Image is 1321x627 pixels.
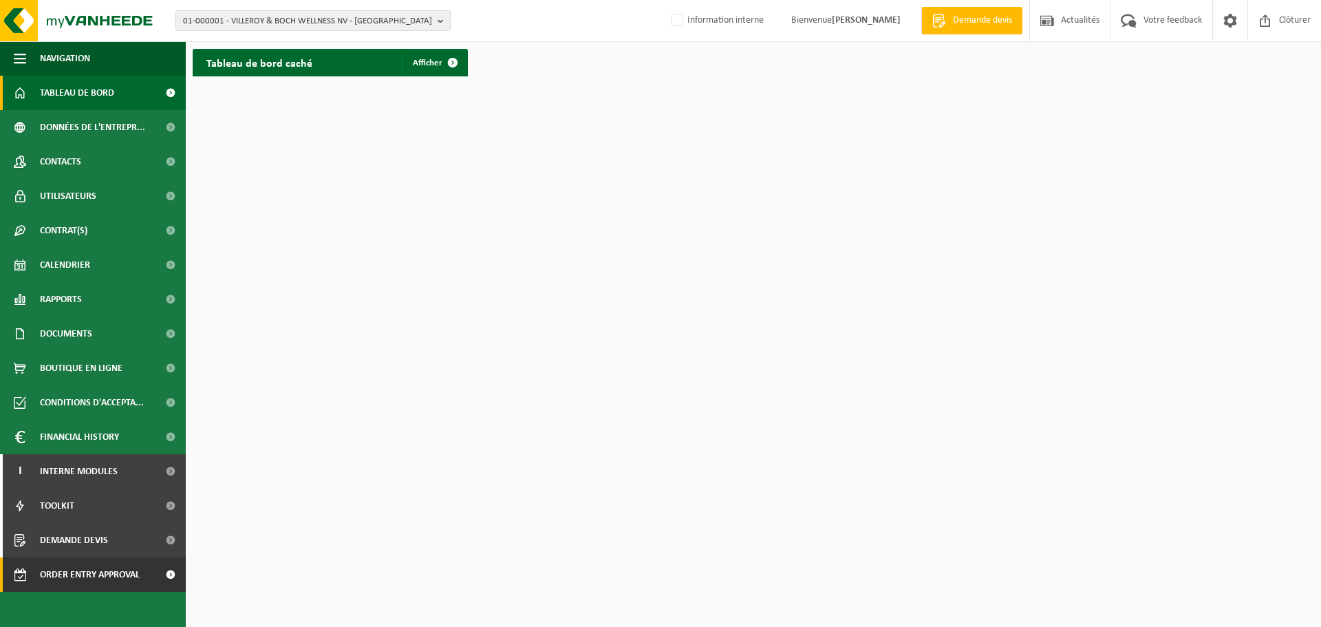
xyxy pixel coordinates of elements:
[402,49,466,76] a: Afficher
[832,15,901,25] strong: [PERSON_NAME]
[193,49,326,76] h2: Tableau de bord caché
[40,385,144,420] span: Conditions d'accepta...
[40,317,92,351] span: Documents
[40,420,119,454] span: Financial History
[949,14,1016,28] span: Demande devis
[668,10,764,31] label: Information interne
[40,454,118,489] span: Interne modules
[40,523,108,557] span: Demande devis
[40,248,90,282] span: Calendrier
[40,557,140,592] span: Order entry approval
[183,11,432,32] span: 01-000001 - VILLEROY & BOCH WELLNESS NV - [GEOGRAPHIC_DATA]
[40,41,90,76] span: Navigation
[40,213,87,248] span: Contrat(s)
[40,110,145,145] span: Données de l'entrepr...
[921,7,1022,34] a: Demande devis
[40,351,122,385] span: Boutique en ligne
[40,489,74,523] span: Toolkit
[40,179,96,213] span: Utilisateurs
[14,454,26,489] span: I
[40,76,114,110] span: Tableau de bord
[40,282,82,317] span: Rapports
[413,59,442,67] span: Afficher
[175,10,451,31] button: 01-000001 - VILLEROY & BOCH WELLNESS NV - [GEOGRAPHIC_DATA]
[40,145,81,179] span: Contacts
